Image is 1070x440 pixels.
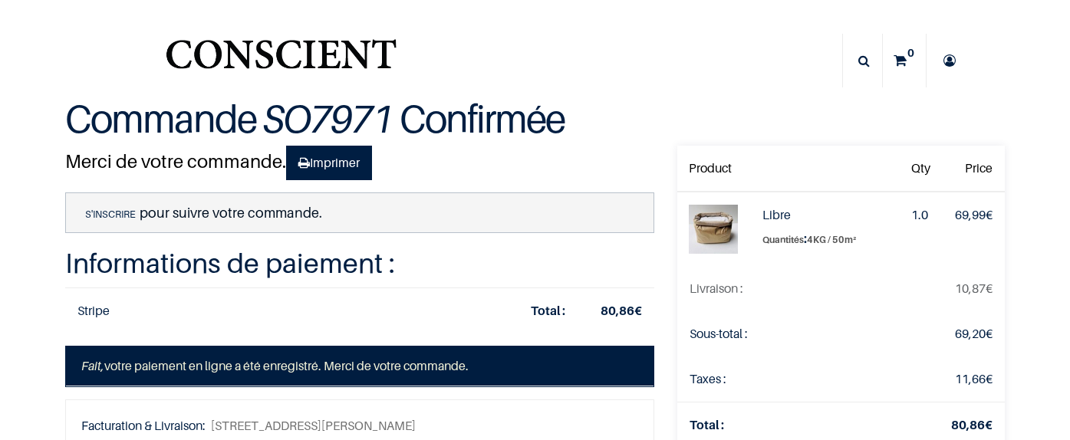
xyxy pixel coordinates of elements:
[943,146,1005,192] th: Price
[65,246,395,279] strong: Informations de paiement :
[400,95,565,142] span: Confirmée
[286,146,372,181] a: Imprimer
[955,281,986,296] span: 10,87
[955,371,986,386] span: 11,66
[263,95,393,142] em: SO7971
[955,207,986,222] span: 69,99
[690,417,724,432] strong: Total :
[65,192,655,233] p: pour suivre votre commande.
[81,358,469,373] span: votre paiement en ligne a été enregistré. Merci de votre commande.
[81,207,140,221] a: S'inscrire
[955,207,993,222] span: €
[955,326,993,341] span: €
[951,417,993,432] strong: €
[899,146,943,192] th: Qty
[955,371,993,386] span: €
[163,31,400,91] img: Conscient
[65,146,655,181] h2: Merci de votre commande.
[762,234,804,245] span: Quantités
[677,146,750,192] th: Product
[211,415,416,436] span: [STREET_ADDRESS][PERSON_NAME]
[601,303,634,318] span: 80,86
[677,266,860,311] td: La livraison sera mise à jour après avoir choisi une nouvelle méthode de livraison
[163,31,400,91] a: Logo of Conscient
[677,311,860,356] td: Sous-total :
[911,205,930,225] div: 1.0
[951,417,985,432] span: 80,86
[883,34,926,87] a: 0
[762,228,887,249] label: :
[65,287,502,333] td: Stripe
[81,358,104,373] i: Fait,
[762,207,791,222] strong: Libre
[65,95,256,142] span: Commande
[677,356,860,402] td: Taxes :
[955,281,993,296] span: €
[807,234,856,245] span: 4KG / 50m²
[81,418,209,433] b: Facturation & Livraison:
[531,303,565,318] strong: Total :
[904,45,918,61] sup: 0
[689,205,738,254] img: Libre (4KG / 50m²)
[955,326,986,341] span: 69,20
[601,303,642,318] strong: €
